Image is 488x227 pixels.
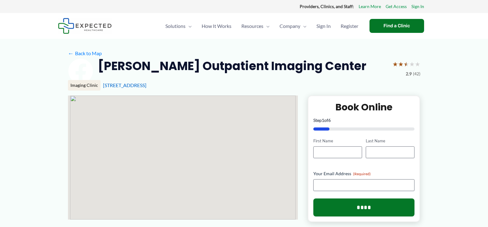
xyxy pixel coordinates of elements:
[313,138,362,144] label: First Name
[300,4,354,9] strong: Providers, Clinics, and Staff:
[404,58,409,70] span: ★
[236,15,275,37] a: ResourcesMenu Toggle
[186,15,192,37] span: Menu Toggle
[359,2,381,11] a: Learn More
[398,58,404,70] span: ★
[369,19,424,33] a: Find a Clinic
[366,138,414,144] label: Last Name
[197,15,236,37] a: How It Works
[341,15,358,37] span: Register
[392,58,398,70] span: ★
[241,15,263,37] span: Resources
[316,15,331,37] span: Sign In
[275,15,311,37] a: CompanyMenu Toggle
[409,58,415,70] span: ★
[313,118,415,122] p: Step of
[98,58,366,73] h2: [PERSON_NAME] Outpatient Imaging Center
[280,15,300,37] span: Company
[165,15,186,37] span: Solutions
[386,2,407,11] a: Get Access
[202,15,231,37] span: How It Works
[68,80,101,91] div: Imaging Clinic
[406,70,412,78] span: 2.9
[68,50,74,56] span: ←
[263,15,270,37] span: Menu Toggle
[313,171,415,177] label: Your Email Address
[311,15,336,37] a: Sign In
[322,118,324,123] span: 1
[103,82,146,88] a: [STREET_ADDRESS]
[160,15,197,37] a: SolutionsMenu Toggle
[413,70,420,78] span: (42)
[313,101,415,113] h2: Book Online
[336,15,363,37] a: Register
[353,171,371,176] span: (Required)
[68,49,102,58] a: ←Back to Map
[58,18,112,34] img: Expected Healthcare Logo - side, dark font, small
[160,15,363,37] nav: Primary Site Navigation
[300,15,307,37] span: Menu Toggle
[411,2,424,11] a: Sign In
[415,58,420,70] span: ★
[328,118,331,123] span: 6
